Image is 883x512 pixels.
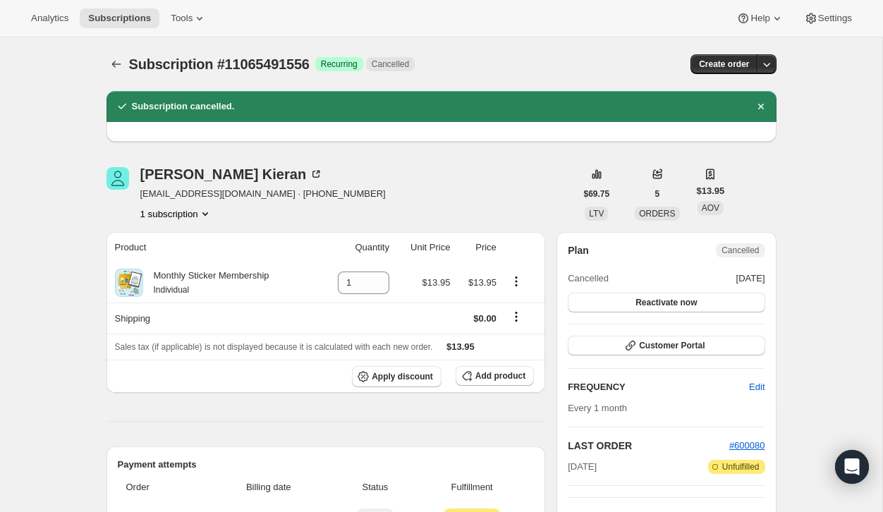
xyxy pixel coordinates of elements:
button: Product actions [505,274,528,289]
span: [EMAIL_ADDRESS][DOMAIN_NAME] · [PHONE_NUMBER] [140,187,386,201]
span: Cancelled [568,272,609,286]
button: Customer Portal [568,336,765,355]
span: Subscription #11065491556 [129,56,310,72]
button: Analytics [23,8,77,28]
button: Subscriptions [106,54,126,74]
span: [DATE] [568,460,597,474]
span: 5 [655,188,660,200]
h2: Payment attempts [118,458,535,472]
button: Apply discount [352,366,441,387]
span: Unfulfilled [722,461,760,473]
span: Help [750,13,769,24]
span: Billing date [205,480,332,494]
span: Add product [475,370,525,382]
small: Individual [154,285,190,295]
span: $0.00 [473,313,497,324]
h2: Plan [568,243,589,257]
span: Apply discount [372,371,433,382]
button: Help [728,8,792,28]
button: Add product [456,366,534,386]
button: Tools [162,8,215,28]
a: #600080 [729,440,765,451]
button: 5 [647,184,669,204]
span: LTV [589,209,604,219]
button: Settings [796,8,860,28]
button: Shipping actions [505,309,528,324]
span: Melissa Kieran [106,167,129,190]
span: Cancelled [721,245,759,256]
div: Monthly Sticker Membership [143,269,269,297]
button: Edit [741,376,773,398]
span: Status [341,480,410,494]
span: Every 1 month [568,403,627,413]
th: Shipping [106,303,318,334]
span: Analytics [31,13,68,24]
span: Fulfillment [418,480,525,494]
button: $69.75 [576,184,619,204]
h2: FREQUENCY [568,380,749,394]
button: Subscriptions [80,8,159,28]
button: Reactivate now [568,293,765,312]
span: Tools [171,13,193,24]
span: Recurring [321,59,358,70]
span: Reactivate now [635,297,697,308]
span: $13.95 [468,277,497,288]
th: Unit Price [394,232,454,263]
span: AOV [702,203,719,213]
span: $69.75 [584,188,610,200]
button: Dismiss notification [751,97,771,116]
span: [DATE] [736,272,765,286]
span: $13.95 [446,341,475,352]
button: #600080 [729,439,765,453]
th: Quantity [317,232,394,263]
span: Subscriptions [88,13,151,24]
h2: Subscription cancelled. [132,99,235,114]
button: Product actions [140,207,212,221]
img: product img [115,269,143,297]
span: Edit [749,380,765,394]
span: Sales tax (if applicable) is not displayed because it is calculated with each new order. [115,342,433,352]
button: Create order [690,54,757,74]
span: ORDERS [639,209,675,219]
span: $13.95 [422,277,451,288]
div: [PERSON_NAME] Kieran [140,167,324,181]
span: Customer Portal [639,340,705,351]
div: Open Intercom Messenger [835,450,869,484]
th: Price [454,232,500,263]
span: Settings [818,13,852,24]
span: Cancelled [372,59,409,70]
th: Product [106,232,318,263]
span: $13.95 [697,184,725,198]
h2: LAST ORDER [568,439,729,453]
span: Create order [699,59,749,70]
th: Order [118,472,201,503]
